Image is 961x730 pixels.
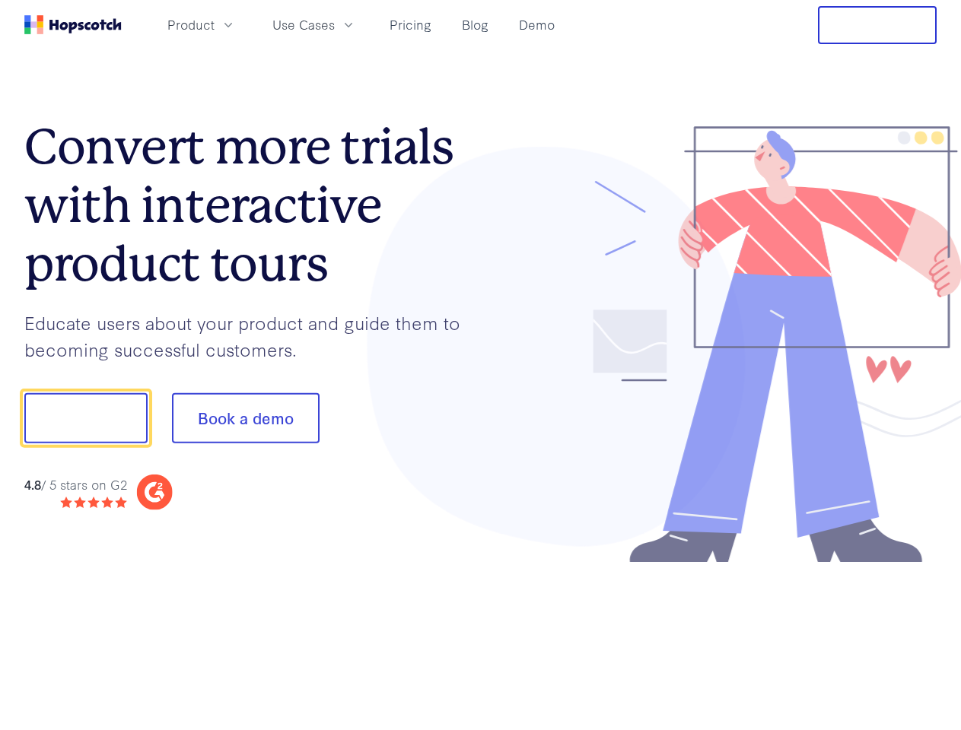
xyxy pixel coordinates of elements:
[24,393,148,443] button: Show me!
[263,12,365,37] button: Use Cases
[272,15,335,34] span: Use Cases
[818,6,937,44] button: Free Trial
[383,12,438,37] a: Pricing
[24,118,481,293] h1: Convert more trials with interactive product tours
[167,15,215,34] span: Product
[24,15,122,34] a: Home
[24,474,41,492] strong: 4.8
[24,474,127,494] div: / 5 stars on G2
[158,12,245,37] button: Product
[513,12,561,37] a: Demo
[456,12,495,37] a: Blog
[24,309,481,362] p: Educate users about your product and guide them to becoming successful customers.
[172,393,320,443] button: Book a demo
